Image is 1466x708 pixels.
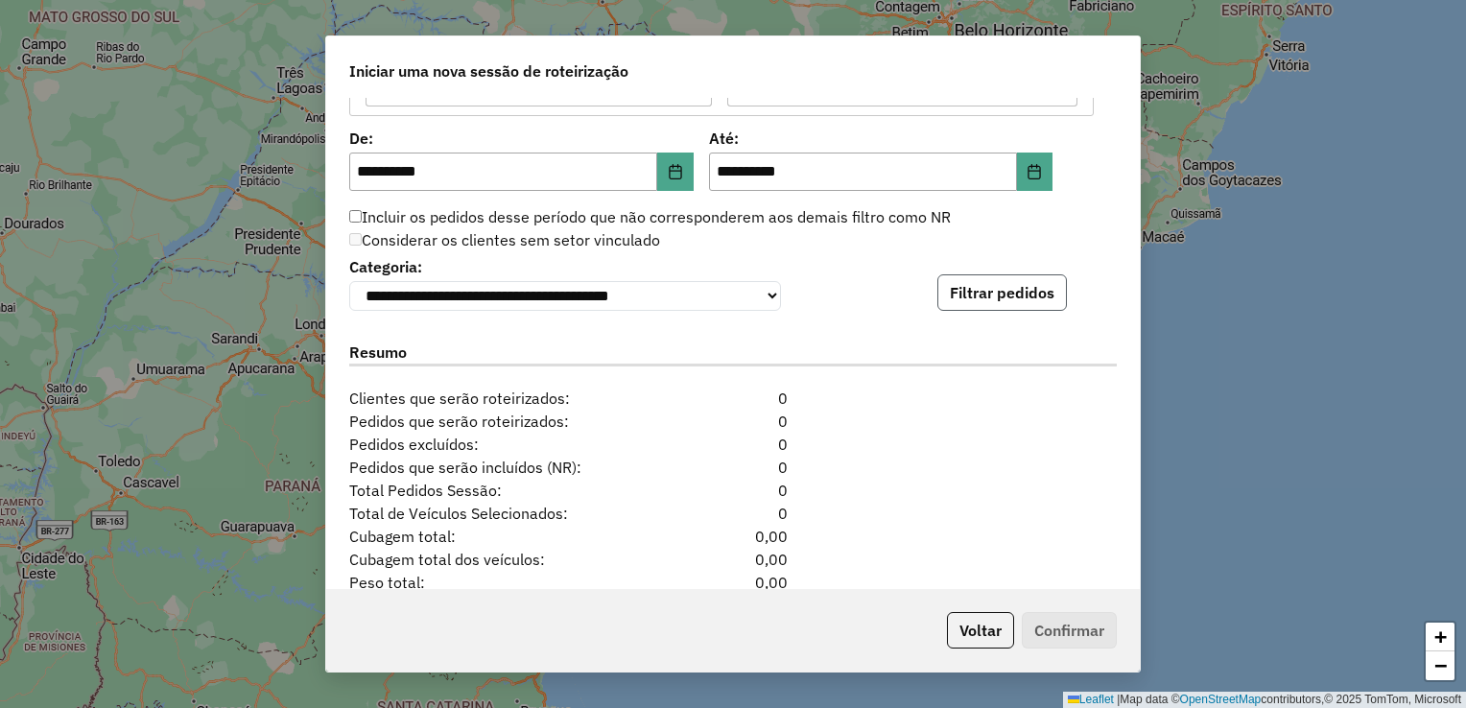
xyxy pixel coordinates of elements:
div: 0,00 [667,571,798,594]
span: − [1434,653,1447,677]
a: OpenStreetMap [1180,693,1262,706]
input: Incluir os pedidos desse período que não corresponderem aos demais filtro como NR [349,210,362,223]
span: | [1117,693,1120,706]
label: Incluir os pedidos desse período que não corresponderem aos demais filtro como NR [349,205,951,228]
label: De: [349,127,694,150]
div: 0 [667,502,798,525]
span: Total Pedidos Sessão: [338,479,667,502]
button: Choose Date [1017,153,1053,191]
div: 0,00 [667,548,798,571]
div: 0 [667,410,798,433]
div: 0 [667,387,798,410]
a: Leaflet [1068,693,1114,706]
span: Pedidos excluídos: [338,433,667,456]
label: Considerar os clientes sem setor vinculado [349,228,660,251]
span: Pedidos que serão roteirizados: [338,410,667,433]
div: 0,00 [667,525,798,548]
div: 0 [667,456,798,479]
span: Peso total: [338,571,667,594]
span: Cubagem total dos veículos: [338,548,667,571]
div: Map data © contributors,© 2025 TomTom, Microsoft [1063,692,1466,708]
span: Total de Veículos Selecionados: [338,502,667,525]
a: Zoom out [1426,651,1454,680]
span: Pedidos que serão incluídos (NR): [338,456,667,479]
div: 0 [667,479,798,502]
input: Considerar os clientes sem setor vinculado [349,233,362,246]
span: + [1434,625,1447,649]
label: Categoria: [349,255,781,278]
button: Voltar [947,612,1014,649]
label: Até: [709,127,1053,150]
a: Zoom in [1426,623,1454,651]
div: 0 [667,433,798,456]
span: Clientes que serão roteirizados: [338,387,667,410]
span: Iniciar uma nova sessão de roteirização [349,59,628,83]
button: Filtrar pedidos [937,274,1067,311]
span: Cubagem total: [338,525,667,548]
label: Resumo [349,341,1117,366]
button: Choose Date [657,153,694,191]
